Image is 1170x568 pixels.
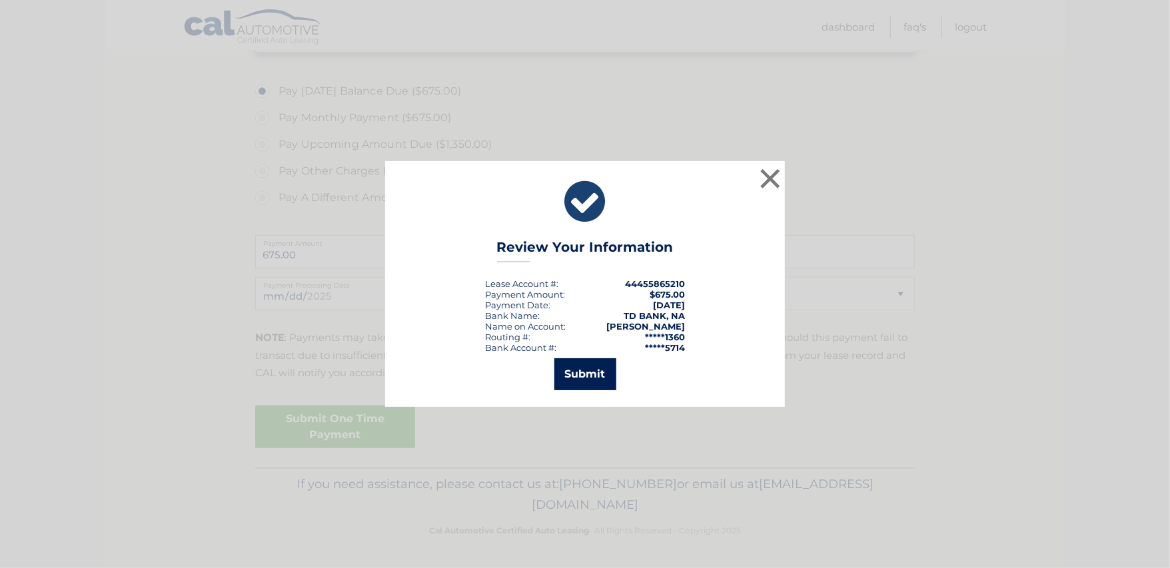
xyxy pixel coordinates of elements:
[485,310,540,321] div: Bank Name:
[650,289,685,300] span: $675.00
[485,300,550,310] div: :
[485,278,558,289] div: Lease Account #:
[485,342,556,353] div: Bank Account #:
[757,165,784,192] button: ×
[485,321,566,332] div: Name on Account:
[485,332,530,342] div: Routing #:
[653,300,685,310] span: [DATE]
[606,321,685,332] strong: [PERSON_NAME]
[554,358,616,390] button: Submit
[497,239,674,262] h3: Review Your Information
[485,289,565,300] div: Payment Amount:
[625,278,685,289] strong: 44455865210
[485,300,548,310] span: Payment Date
[624,310,685,321] strong: TD BANK, NA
